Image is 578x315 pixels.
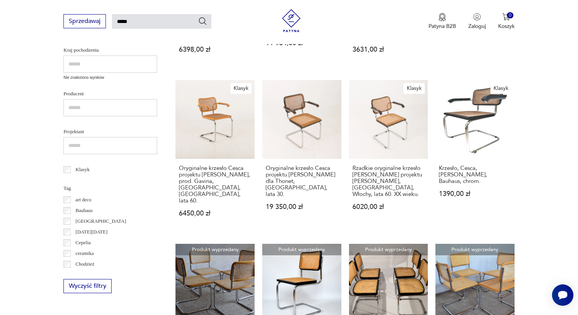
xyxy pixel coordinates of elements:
iframe: Smartsupp widget button [552,284,573,306]
a: KlasykOryginalne krzesło Cesca projektu Marcela Breuera, prod. Gavina, Bolonia, Włochy, lata 60.O... [175,80,255,232]
p: 6398,00 zł [179,46,251,53]
h3: Rzadkie oryginalne krzesło [PERSON_NAME] projektu [PERSON_NAME], [GEOGRAPHIC_DATA], Włochy, lata ... [352,165,425,197]
img: Patyna - sklep z meblami i dekoracjami vintage [280,9,303,32]
p: 6020,00 zł [352,204,425,210]
img: Ikona medalu [438,13,446,21]
p: 3631,00 zł [352,46,425,53]
p: Koszyk [498,23,515,30]
a: KlasykRzadkie oryginalne krzesło Gavina Cesca projektu Marcela Breuera, Bolonia, Włochy, lata 60.... [349,80,428,232]
p: Cepelia [76,238,91,247]
img: Ikona koszyka [502,13,510,21]
p: art deco [76,196,92,204]
p: Ćmielów [76,271,94,279]
p: [DATE][DATE] [76,228,108,236]
img: Ikonka użytkownika [473,13,481,21]
p: Kraj pochodzenia [63,46,157,54]
p: 11 964,00 zł [266,40,338,46]
p: Zaloguj [468,23,486,30]
p: Projektant [63,127,157,136]
div: 0 [507,12,513,19]
p: ceramika [76,249,94,258]
p: Nie znaleziono wyników [63,75,157,81]
p: Tag [63,184,157,193]
h3: Oryginalne krzesło Cesca projektu [PERSON_NAME], prod. Gavina, [GEOGRAPHIC_DATA], [GEOGRAPHIC_DAT... [179,165,251,204]
p: [GEOGRAPHIC_DATA] [76,217,127,225]
p: 19 350,00 zł [266,204,338,210]
a: Sprzedawaj [63,19,106,24]
button: Sprzedawaj [63,14,106,28]
p: Chodzież [76,260,94,268]
h3: Krzesło, Cesca, [PERSON_NAME], Bauhaus, chrom. [439,165,511,184]
a: Oryginalne krzesło Cesca projektu Marcela Breuera dla Thonet, Włochy, lata 30.Oryginalne krzesło ... [262,80,341,232]
button: 0Koszyk [498,13,515,30]
p: Klasyk [76,165,90,174]
p: Producent [63,90,157,98]
p: 6450,00 zł [179,210,251,217]
a: Ikona medaluPatyna B2B [429,13,456,30]
button: Zaloguj [468,13,486,30]
button: Wyczyść filtry [63,279,112,293]
p: 1390,00 zł [439,191,511,197]
p: Bauhaus [76,206,93,215]
button: Szukaj [198,16,207,26]
button: Patyna B2B [429,13,456,30]
h3: Oryginalne krzesło Cesca projektu [PERSON_NAME] dla Thonet, [GEOGRAPHIC_DATA], lata 30. [266,165,338,197]
a: KlasykKrzesło, Cesca, M. Breuer, Bauhaus, chrom.Krzesło, Cesca, [PERSON_NAME], Bauhaus, chrom.139... [435,80,515,232]
p: Patyna B2B [429,23,456,30]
